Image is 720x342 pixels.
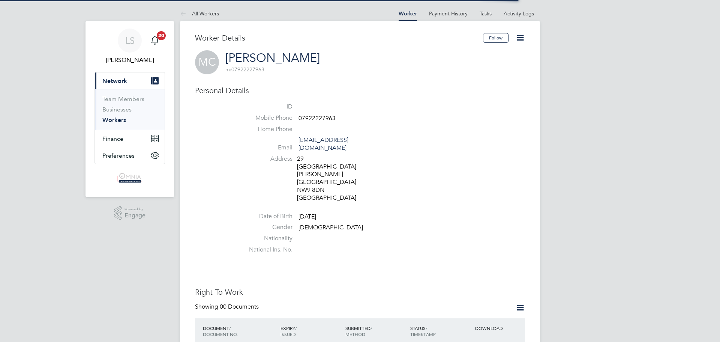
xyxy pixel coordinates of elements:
div: EXPIRY [279,321,343,341]
h3: Personal Details [195,86,525,95]
button: Follow [483,33,508,43]
span: Preferences [102,152,135,159]
span: Engage [124,212,145,219]
span: 07922227963 [225,66,264,73]
div: Network [95,89,165,130]
span: Network [102,77,127,84]
span: Finance [102,135,123,142]
a: LS[PERSON_NAME] [94,29,165,65]
div: SUBMITTED [343,321,408,341]
label: Home Phone [240,125,292,133]
span: Lauren Southern [94,56,165,65]
h3: Worker Details [195,33,483,43]
a: Workers [102,116,126,124]
label: Address [240,155,292,163]
nav: Main navigation [85,21,174,197]
span: [DATE] [298,213,316,220]
span: TIMESTAMP [410,331,436,337]
a: Powered byEngage [114,206,146,220]
label: Nationality [240,235,292,243]
label: Mobile Phone [240,114,292,122]
button: Network [95,72,165,89]
label: Email [240,144,292,152]
span: 07922227963 [298,115,336,122]
a: All Workers [180,10,219,17]
label: National Ins. No. [240,246,292,254]
a: Payment History [429,10,468,17]
h3: Right To Work [195,287,525,297]
div: STATUS [408,321,473,341]
span: / [295,325,297,331]
span: / [229,325,231,331]
a: Tasks [480,10,492,17]
span: METHOD [345,331,365,337]
a: Team Members [102,95,144,102]
label: Gender [240,223,292,231]
span: 20 [157,31,166,40]
span: / [370,325,372,331]
label: ID [240,103,292,111]
label: Date of Birth [240,212,292,220]
span: m: [225,66,231,73]
span: / [426,325,427,331]
div: DOWNLOAD [473,321,525,335]
a: Activity Logs [504,10,534,17]
button: Finance [95,130,165,147]
a: [EMAIL_ADDRESS][DOMAIN_NAME] [298,136,348,152]
span: [DEMOGRAPHIC_DATA] [298,224,363,232]
a: Businesses [102,106,132,113]
div: 29 [GEOGRAPHIC_DATA] [PERSON_NAME] [GEOGRAPHIC_DATA] NW9 8DN [GEOGRAPHIC_DATA] [297,155,368,202]
span: ISSUED [280,331,296,337]
span: LS [125,36,135,45]
div: Showing [195,303,260,311]
a: [PERSON_NAME] [225,51,320,65]
span: MC [195,50,219,74]
a: 20 [147,29,162,53]
span: Powered by [124,206,145,212]
img: omniaoutsourcing-logo-retina.png [115,172,144,184]
button: Preferences [95,147,165,164]
span: 00 Documents [220,303,259,310]
div: DOCUMENT [201,321,279,341]
a: Go to home page [94,172,165,184]
span: DOCUMENT NO. [203,331,238,337]
a: Worker [399,11,417,17]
